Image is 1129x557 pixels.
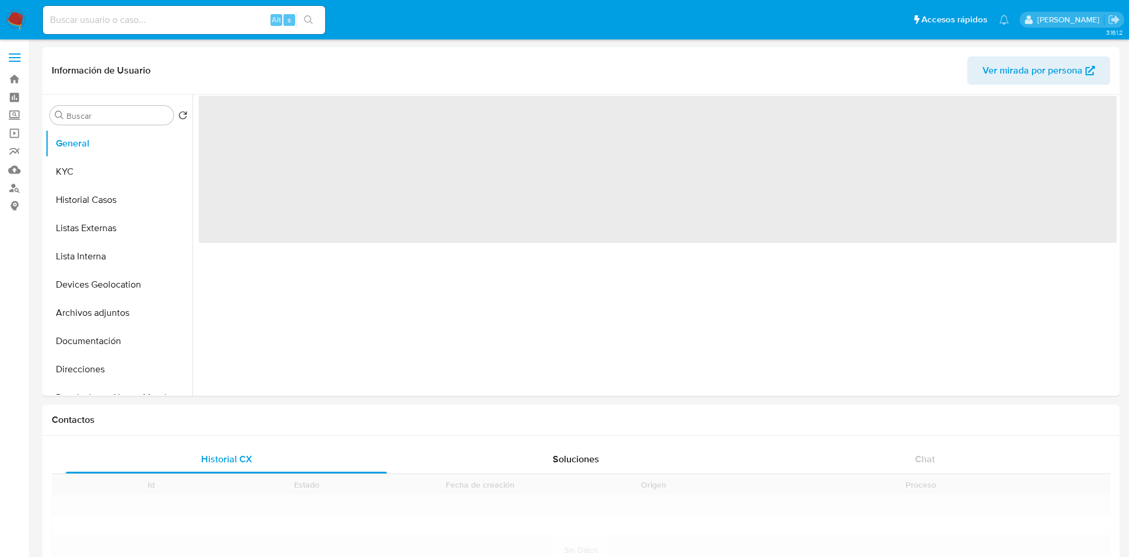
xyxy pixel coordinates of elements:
input: Buscar [66,111,169,121]
button: Devices Geolocation [45,271,192,299]
span: Historial CX [201,452,252,466]
button: Lista Interna [45,242,192,271]
h1: Información de Usuario [52,65,151,76]
button: Volver al orden por defecto [178,111,188,124]
h1: Contactos [52,414,1110,426]
button: search-icon [296,12,320,28]
input: Buscar usuario o caso... [43,12,325,28]
button: General [45,129,192,158]
button: Historial Casos [45,186,192,214]
span: ‌ [199,96,1117,243]
button: KYC [45,158,192,186]
a: Salir [1108,14,1120,26]
button: Documentación [45,327,192,355]
span: Ver mirada por persona [983,56,1083,85]
span: Soluciones [553,452,599,466]
span: Alt [272,14,281,25]
button: Buscar [55,111,64,120]
span: s [288,14,291,25]
button: Archivos adjuntos [45,299,192,327]
a: Notificaciones [999,15,1009,25]
button: Direcciones [45,355,192,383]
button: Listas Externas [45,214,192,242]
span: Chat [915,452,935,466]
p: alan.cervantesmartinez@mercadolibre.com.mx [1037,14,1104,25]
span: Accesos rápidos [921,14,987,26]
button: Restricciones Nuevo Mundo [45,383,192,412]
button: Ver mirada por persona [967,56,1110,85]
